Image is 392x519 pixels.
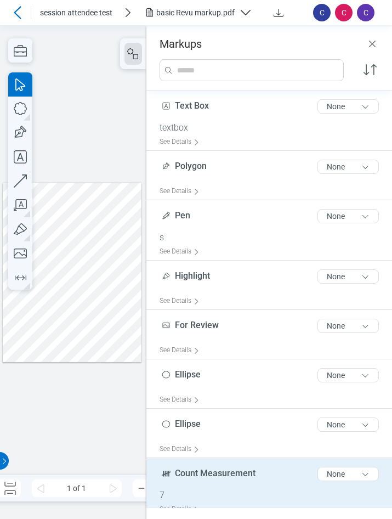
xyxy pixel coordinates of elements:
[133,479,150,497] button: Zoom Out
[317,368,379,382] button: None
[317,269,379,284] button: None
[335,4,353,21] span: C
[175,100,209,111] span: Text Box
[175,270,210,281] span: Highlight
[160,501,204,518] div: See Details
[317,99,379,114] button: None
[160,133,204,150] div: See Details
[317,467,379,481] button: None
[317,209,379,223] button: None
[160,342,204,359] div: See Details
[160,37,202,50] h3: Markups
[317,319,379,333] button: None
[160,232,388,243] div: s
[175,419,201,429] span: Ellipse
[357,4,374,21] span: C
[175,320,219,330] span: For Review
[160,490,388,501] div: 7
[49,479,104,497] span: 1 of 1
[313,4,331,21] span: C
[143,4,261,21] button: basic Revu markup.pdf
[270,4,287,21] button: Download
[156,7,235,18] div: basic Revu markup.pdf
[175,161,207,171] span: Polygon
[366,37,379,50] button: Close
[175,468,255,478] span: Count Measurement
[160,122,388,133] div: textbox
[160,292,204,309] div: See Details
[175,210,190,221] span: Pen
[160,183,204,200] div: See Details
[160,391,204,408] div: See Details
[317,160,379,174] button: None
[317,418,379,432] button: None
[160,441,204,458] div: See Details
[160,243,204,260] div: See Details
[40,7,112,18] span: session attendee test
[175,369,201,380] span: Ellipse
